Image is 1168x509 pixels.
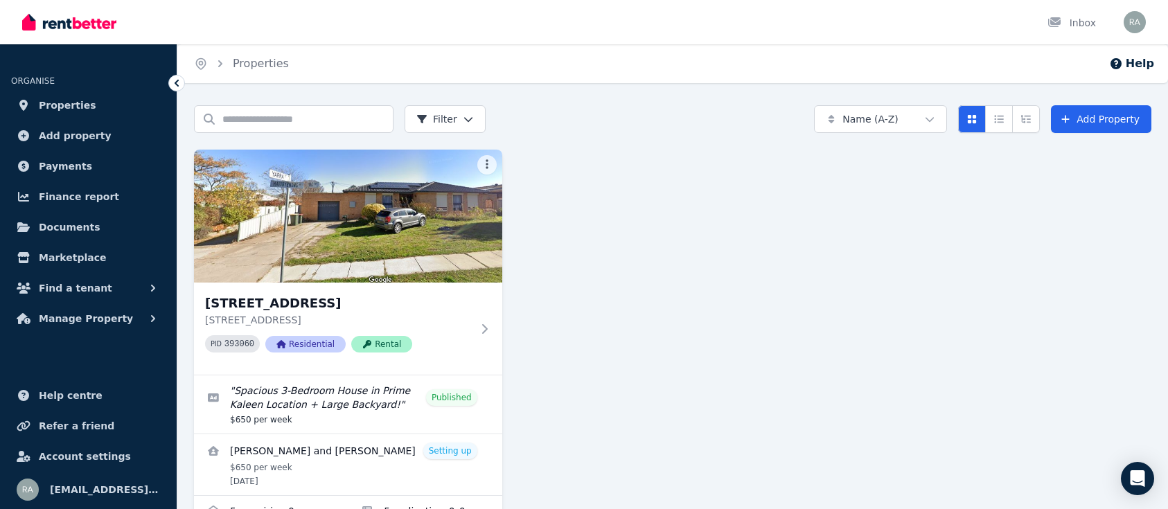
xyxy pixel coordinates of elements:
[958,105,986,133] button: Card view
[1047,16,1096,30] div: Inbox
[194,150,502,283] img: 96 Maribyrnong Ave, Kaleen
[11,76,55,86] span: ORGANISE
[11,244,166,271] a: Marketplace
[11,122,166,150] a: Add property
[11,274,166,302] button: Find a tenant
[50,481,160,498] span: [EMAIL_ADDRESS][DOMAIN_NAME]
[194,150,502,375] a: 96 Maribyrnong Ave, Kaleen[STREET_ADDRESS][STREET_ADDRESS]PID 393060ResidentialRental
[265,336,346,352] span: Residential
[1051,105,1151,133] a: Add Property
[1012,105,1040,133] button: Expanded list view
[11,382,166,409] a: Help centre
[39,127,112,144] span: Add property
[194,434,502,495] a: View details for Glenn Rohrlach and Samantha Wren
[11,91,166,119] a: Properties
[814,105,947,133] button: Name (A-Z)
[39,280,112,296] span: Find a tenant
[842,112,899,126] span: Name (A-Z)
[39,418,114,434] span: Refer a friend
[211,340,222,348] small: PID
[177,44,306,83] nav: Breadcrumb
[39,219,100,235] span: Documents
[17,479,39,501] img: rajnvijaya@gmail.com
[985,105,1013,133] button: Compact list view
[416,112,457,126] span: Filter
[39,387,103,404] span: Help centre
[39,158,92,175] span: Payments
[958,105,1040,133] div: View options
[11,213,166,241] a: Documents
[11,183,166,211] a: Finance report
[477,155,497,175] button: More options
[11,305,166,332] button: Manage Property
[11,152,166,180] a: Payments
[224,339,254,349] code: 393060
[205,313,472,327] p: [STREET_ADDRESS]
[39,448,131,465] span: Account settings
[1121,462,1154,495] div: Open Intercom Messenger
[205,294,472,313] h3: [STREET_ADDRESS]
[405,105,486,133] button: Filter
[11,443,166,470] a: Account settings
[194,375,502,434] a: Edit listing: Spacious 3-Bedroom House in Prime Kaleen Location + Large Backyard!
[22,12,116,33] img: RentBetter
[39,249,106,266] span: Marketplace
[1109,55,1154,72] button: Help
[1124,11,1146,33] img: rajnvijaya@gmail.com
[351,336,412,352] span: Rental
[39,310,133,327] span: Manage Property
[11,412,166,440] a: Refer a friend
[39,97,96,114] span: Properties
[39,188,119,205] span: Finance report
[233,57,289,70] a: Properties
